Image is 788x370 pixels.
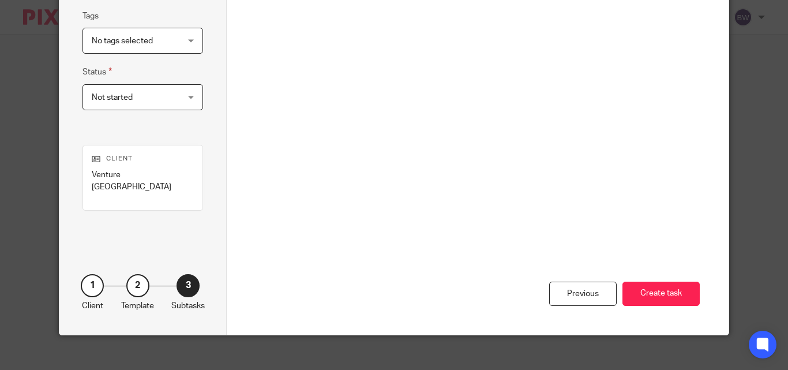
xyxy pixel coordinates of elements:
label: Tags [82,10,99,22]
label: Status [82,65,112,79]
span: No tags selected [92,37,153,45]
div: 1 [81,274,104,297]
div: Previous [549,282,617,307]
p: Template [121,300,154,312]
div: 3 [177,274,200,297]
p: Client [92,154,194,163]
span: Not started [92,94,133,102]
p: Subtasks [171,300,205,312]
p: Client [82,300,103,312]
button: Create task [622,282,700,307]
div: 2 [126,274,149,297]
p: Venture [GEOGRAPHIC_DATA] [92,169,194,193]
